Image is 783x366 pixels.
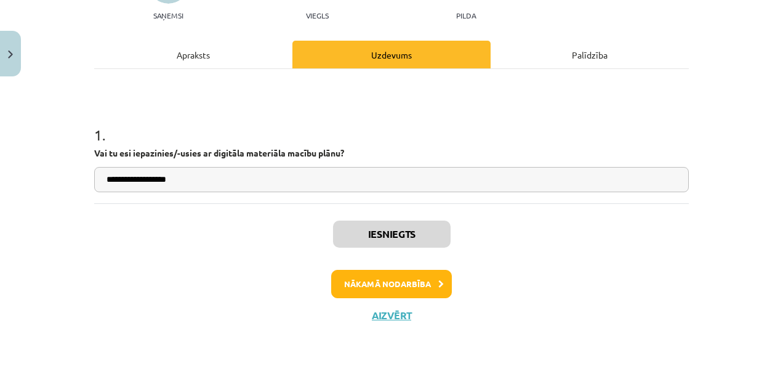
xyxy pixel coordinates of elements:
[306,11,329,20] p: Viegls
[148,11,188,20] p: Saņemsi
[368,309,415,322] button: Aizvērt
[94,105,689,143] h1: 1 .
[333,221,451,248] button: Iesniegts
[292,41,491,68] div: Uzdevums
[491,41,689,68] div: Palīdzība
[456,11,476,20] p: pilda
[331,270,452,298] button: Nākamā nodarbība
[94,147,344,158] strong: Vai tu esi iepazinies/-usies ar digitāla materiāla macību plānu?
[94,41,292,68] div: Apraksts
[8,51,13,59] img: icon-close-lesson-0947bae3869378f0d4975bcd49f059093ad1ed9edebbc8119c70593378902aed.svg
